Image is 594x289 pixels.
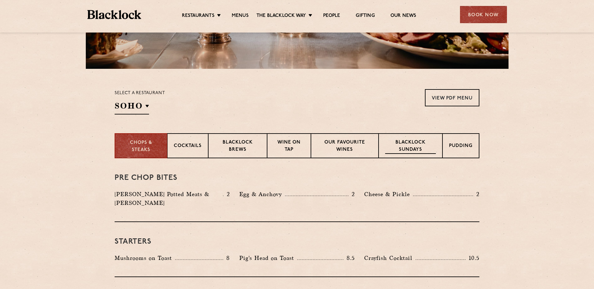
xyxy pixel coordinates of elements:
[174,143,202,150] p: Cocktails
[115,238,479,246] h3: Starters
[449,143,473,150] p: Pudding
[215,139,261,154] p: Blacklock Brews
[239,254,297,262] p: Pig's Head on Toast
[349,190,355,198] p: 2
[115,254,175,262] p: Mushrooms on Toast
[364,254,416,262] p: Crayfish Cocktail
[87,10,142,19] img: BL_Textured_Logo-footer-cropped.svg
[425,89,479,106] a: View PDF Menu
[115,89,165,97] p: Select a restaurant
[121,139,161,154] p: Chops & Steaks
[256,13,306,20] a: The Blacklock Way
[318,139,372,154] p: Our favourite wines
[473,190,479,198] p: 2
[274,139,304,154] p: Wine on Tap
[182,13,214,20] a: Restaurants
[356,13,374,20] a: Gifting
[466,254,479,262] p: 10.5
[115,100,149,114] h2: SOHO
[232,13,249,20] a: Menus
[364,190,413,199] p: Cheese & Pickle
[323,13,340,20] a: People
[115,174,479,182] h3: Pre Chop Bites
[223,254,230,262] p: 8
[385,139,436,154] p: Blacklock Sundays
[115,190,223,207] p: [PERSON_NAME] Potted Meats & [PERSON_NAME]
[239,190,285,199] p: Egg & Anchovy
[343,254,355,262] p: 8.5
[224,190,230,198] p: 2
[390,13,416,20] a: Our News
[460,6,507,23] div: Book Now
